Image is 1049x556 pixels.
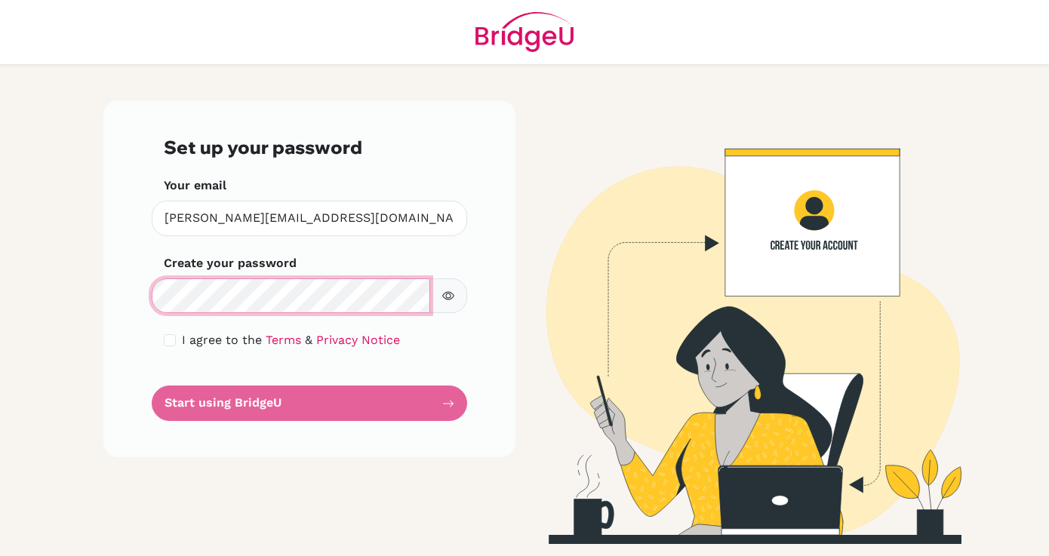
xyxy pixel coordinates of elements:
span: & [305,333,312,347]
span: I agree to the [182,333,262,347]
a: Terms [266,333,301,347]
label: Create your password [164,254,297,272]
h3: Set up your password [164,137,455,158]
input: Insert your email* [152,201,467,236]
a: Privacy Notice [316,333,400,347]
label: Your email [164,177,226,195]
